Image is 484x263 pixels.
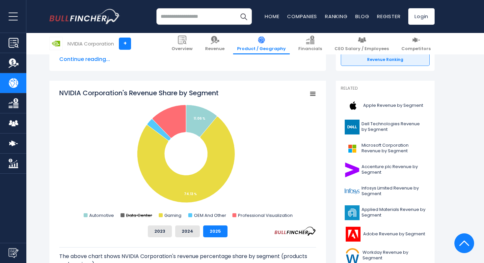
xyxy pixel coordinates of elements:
a: + [119,38,131,50]
a: Competitors [397,33,435,54]
span: Adobe Revenue by Segment [363,231,425,237]
a: Microsoft Corporation Revenue by Segment [341,139,430,158]
p: Related [341,86,430,91]
a: Register [377,13,400,20]
span: Product / Geography [237,46,286,52]
span: Workday Revenue by Segment [363,250,426,261]
img: MSFT logo [345,141,360,156]
text: OEM And Other [194,212,226,219]
img: DELL logo [345,120,360,134]
a: Overview [168,33,197,54]
text: Gaming [164,212,181,219]
img: bullfincher logo [49,9,120,24]
button: Search [235,8,252,25]
span: Overview [172,46,193,52]
img: ADBE logo [345,227,361,242]
img: NVDA logo [50,37,62,50]
span: Financials [298,46,322,52]
span: Continue reading... [59,55,316,63]
a: CEO Salary / Employees [331,33,393,54]
a: Go to homepage [49,9,120,24]
span: Competitors [401,46,431,52]
a: Ranking [325,13,347,20]
button: 2024 [175,225,200,237]
a: Login [408,8,435,25]
tspan: 74.13 % [184,191,197,196]
div: NVIDIA Corporation [67,40,114,47]
span: Applied Materials Revenue by Segment [362,207,426,218]
button: 2025 [203,225,228,237]
a: Accenture plc Revenue by Segment [341,161,430,179]
text: Professional Visualization [238,212,293,219]
a: Companies [287,13,317,20]
a: Apple Revenue by Segment [341,97,430,115]
a: Adobe Revenue by Segment [341,225,430,243]
a: Home [265,13,279,20]
a: Financials [294,33,326,54]
a: Applied Materials Revenue by Segment [341,204,430,222]
img: AMAT logo [345,205,360,220]
a: Revenue Ranking [341,53,430,66]
img: WDAY logo [345,248,361,263]
a: Dell Technologies Revenue by Segment [341,118,430,136]
button: 2023 [148,225,172,237]
span: Microsoft Corporation Revenue by Segment [362,143,426,154]
tspan: 11.06 % [194,116,205,121]
img: INFY logo [345,184,360,199]
img: AAPL logo [345,98,361,113]
a: Blog [355,13,369,20]
a: Product / Geography [233,33,290,54]
text: Data Center [126,212,152,219]
a: Revenue [201,33,229,54]
a: Infosys Limited Revenue by Segment [341,182,430,200]
text: Automotive [89,212,114,219]
span: Apple Revenue by Segment [363,103,423,108]
span: Infosys Limited Revenue by Segment [362,186,426,197]
img: ACN logo [345,162,360,177]
span: Accenture plc Revenue by Segment [362,164,426,175]
svg: NVIDIA Corporation's Revenue Share by Segment [59,88,316,220]
tspan: NVIDIA Corporation's Revenue Share by Segment [59,88,219,98]
span: Dell Technologies Revenue by Segment [362,121,426,132]
span: CEO Salary / Employees [335,46,389,52]
span: Revenue [205,46,225,52]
